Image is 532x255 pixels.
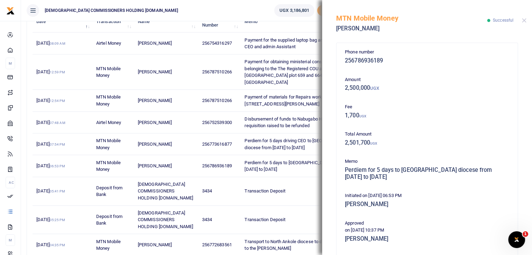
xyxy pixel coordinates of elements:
span: [DATE] [36,41,65,46]
li: Wallet ballance [271,4,317,17]
p: on [DATE] 10:37 PM [345,227,509,234]
span: Perdiem for 5 days driving CEO to [GEOGRAPHIC_DATA] diocese from [DATE] to [DATE] [244,138,355,150]
small: 08:09 AM [50,42,65,45]
a: Add money [317,7,352,13]
th: Date: activate to sort column descending [33,11,92,32]
span: 256786936189 [202,163,232,168]
button: Close [522,18,526,23]
a: UGX 3,186,801 [274,4,314,17]
h5: 256786936189 [345,57,509,64]
h5: [PERSON_NAME] [336,25,487,32]
span: Deposit from Bank [96,185,122,197]
span: [PERSON_NAME] [138,141,172,147]
p: Approved [345,220,509,227]
span: MTN Mobile Money [96,160,121,172]
span: MTN Mobile Money [96,66,121,78]
span: Perdiem for 5 days to [GEOGRAPHIC_DATA] diocese from [DATE] to [DATE] [244,160,359,172]
small: UGX [370,86,379,91]
h5: Perdiem for 5 days to [GEOGRAPHIC_DATA] diocese from [DATE] to [DATE] [345,167,509,180]
span: Deposit from Bank [96,214,122,226]
span: Payment for obtaining ministerial consent for land belonging to the The Registered COU at [GEOGRA... [244,59,345,85]
span: [DEMOGRAPHIC_DATA] COMMISSIONERS HOLDING [DOMAIN_NAME] [138,182,193,201]
span: Successful [493,18,513,23]
p: Initiated on [DATE] 06:53 PM [345,192,509,199]
span: 256752539300 [202,120,232,125]
p: Fee [345,103,509,111]
small: 12:59 PM [50,70,65,74]
span: [DATE] [36,98,65,103]
span: Add money [317,5,352,16]
h5: [PERSON_NAME] [345,201,509,208]
span: [DATE] [36,242,65,247]
span: [DATE] [36,217,65,222]
span: Transaction Deposit [244,188,285,194]
h5: 2,501,700 [345,139,509,146]
th: Memo: activate to sort column ascending [241,11,364,32]
span: Payment for the supplied laptop bag and power cables for CEO and admin Assistant [244,37,360,50]
th: Name: activate to sort column ascending [134,11,198,32]
span: MTN Mobile Money [96,94,121,107]
li: M [6,58,15,69]
small: 07:54 PM [50,143,65,146]
iframe: Intercom live chat [508,231,525,248]
span: [PERSON_NAME] [138,120,172,125]
p: Phone number [345,49,509,56]
h5: [PERSON_NAME] [345,235,509,242]
li: M [6,234,15,246]
span: 1 [523,231,528,237]
li: Toup your wallet [317,5,352,16]
span: MTN Mobile Money [96,138,121,150]
p: Total Amount [345,131,509,138]
span: [PERSON_NAME] [138,98,172,103]
th: Account Number: activate to sort column ascending [198,11,241,32]
span: [DEMOGRAPHIC_DATA] COMMISSIONERS HOLDING [DOMAIN_NAME] [138,210,193,229]
span: Payment of materials for Repairs works at the flat [STREET_ADDRESS][PERSON_NAME] [244,94,345,107]
span: [DATE] [36,163,65,168]
img: logo-small [6,7,15,15]
span: Transport to North Ankole diocese to deliver the donation to the [PERSON_NAME] [244,239,359,251]
span: UGX 3,186,801 [279,7,309,14]
small: UGX [370,141,377,145]
span: 256787510266 [202,98,232,103]
small: 06:53 PM [50,164,65,168]
span: 256773616877 [202,141,232,147]
span: [DEMOGRAPHIC_DATA] COMMISSIONERS HOLDING [DOMAIN_NAME] [42,7,181,14]
span: Transaction Deposit [244,217,285,222]
h5: MTN Mobile Money [336,14,487,22]
small: 07:48 AM [50,121,65,125]
span: MTN Mobile Money [96,239,121,251]
small: 05:41 PM [50,189,65,193]
p: Memo [345,158,509,165]
h5: 2,500,000 [345,85,509,92]
span: [DATE] [36,120,65,125]
span: [DATE] [36,69,65,74]
span: [PERSON_NAME] [138,69,172,74]
h5: 1,700 [345,112,509,119]
small: 12:54 PM [50,99,65,103]
span: [PERSON_NAME] [138,163,172,168]
span: 256787510266 [202,69,232,74]
th: Transaction: activate to sort column ascending [92,11,134,32]
span: [PERSON_NAME] [138,242,172,247]
span: Airtel Money [96,41,121,46]
span: [PERSON_NAME] [138,41,172,46]
span: [DATE] [36,141,65,147]
span: 3434 [202,217,212,222]
small: 05:25 PM [50,218,65,222]
span: 3434 [202,188,212,194]
p: Amount [345,76,509,83]
small: UGX [359,114,366,118]
small: 04:35 PM [50,243,65,247]
li: Ac [6,177,15,188]
span: [DATE] [36,188,65,194]
span: 256772683561 [202,242,232,247]
span: Airtel Money [96,120,121,125]
a: logo-small logo-large logo-large [6,8,15,13]
span: 256754316297 [202,41,232,46]
span: Disbursement of funds to Nabugabo HC against requisition raised to be refunded [244,116,341,129]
